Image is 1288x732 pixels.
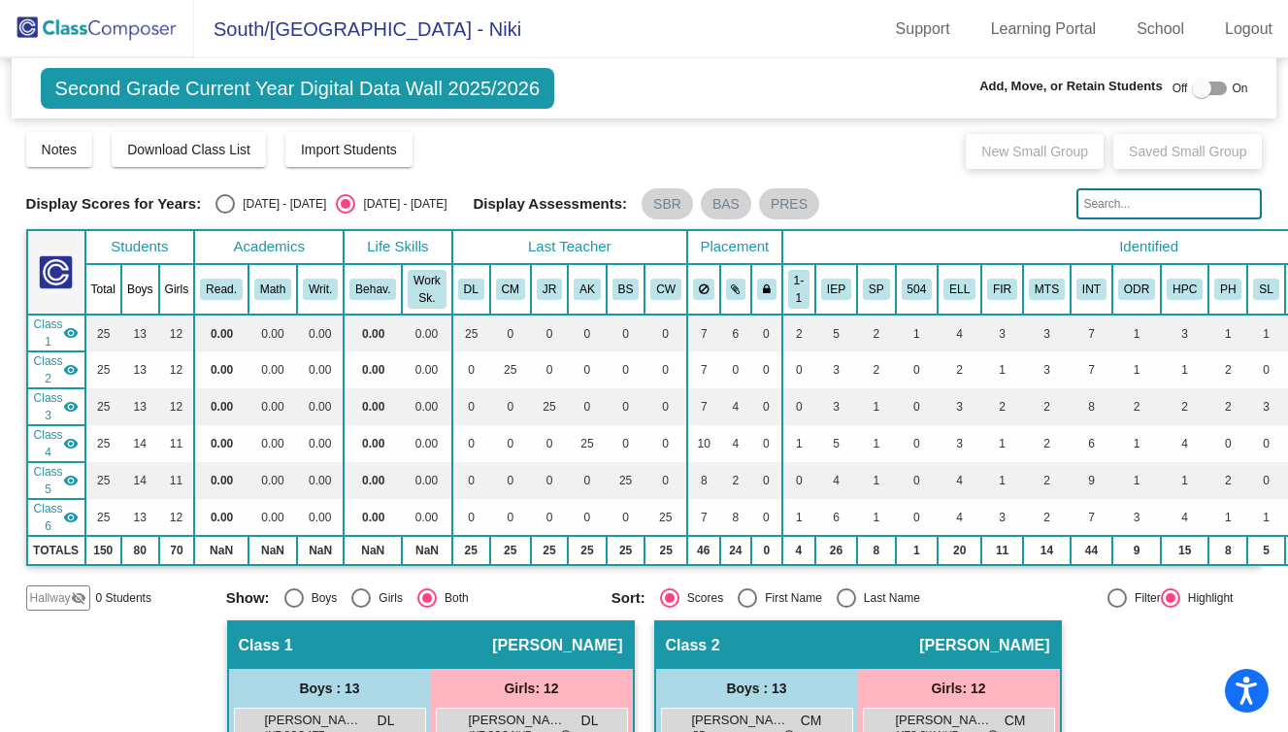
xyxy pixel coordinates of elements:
td: 2 [1112,388,1161,425]
td: 0.00 [344,499,402,536]
td: 1 [981,425,1023,462]
button: FIR [987,279,1017,300]
td: 25 [85,351,121,388]
mat-chip: BAS [701,188,751,219]
td: 0 [644,425,687,462]
td: 0 [720,351,752,388]
td: 0.00 [194,462,248,499]
td: 2 [938,351,981,388]
td: 0 [644,315,687,351]
td: 0.00 [248,425,297,462]
td: 0 [644,388,687,425]
td: 4 [938,499,981,536]
th: Keep away students [687,264,720,315]
span: Second Grade Current Year Digital Data Wall 2025/2026 [41,68,555,109]
td: NaN [402,536,451,565]
td: 0 [531,351,568,388]
td: 0 [644,351,687,388]
td: 3 [1023,351,1071,388]
td: 11 [981,536,1023,565]
a: Logout [1209,14,1288,45]
td: 0 [490,315,531,351]
td: 0.00 [194,499,248,536]
th: Phonics Concern [1208,264,1247,315]
td: 2 [1208,462,1247,499]
td: 2 [1023,462,1071,499]
td: 25 [85,462,121,499]
td: 0 [490,425,531,462]
td: 4 [782,536,815,565]
td: 0 [751,425,782,462]
td: 0.00 [297,388,344,425]
td: 0 [896,462,939,499]
td: 0 [607,315,645,351]
td: 6 [720,315,752,351]
td: 8 [687,462,720,499]
td: 0.00 [402,315,451,351]
td: 4 [1161,499,1208,536]
td: 80 [121,536,159,565]
button: Download Class List [112,132,266,167]
td: 9 [1071,462,1112,499]
td: 2 [1208,351,1247,388]
th: John Robinson [531,264,568,315]
td: 25 [85,425,121,462]
th: Life Skills [344,230,451,264]
td: NaN [344,536,402,565]
td: 3 [1112,499,1161,536]
td: 0 [782,462,815,499]
td: 0 [751,388,782,425]
mat-icon: visibility [63,362,79,378]
td: 7 [687,351,720,388]
td: 2 [1208,388,1247,425]
button: JR [537,279,562,300]
th: Individualized Education Plan [815,264,857,315]
td: 0 [531,462,568,499]
span: Class 3 [34,389,63,424]
td: 2 [1023,425,1071,462]
td: 25 [607,462,645,499]
th: One on one Paraprofessional [782,264,815,315]
td: 0 [644,462,687,499]
td: 25 [452,315,490,351]
button: Behav. [349,279,396,300]
td: 0 [1247,462,1284,499]
td: 8 [1208,536,1247,565]
td: 25 [490,536,531,565]
span: Class 6 [34,500,63,535]
mat-icon: visibility [63,510,79,525]
mat-icon: visibility [63,473,79,488]
td: 0.00 [194,315,248,351]
td: 25 [85,315,121,351]
button: SL [1253,279,1278,300]
td: 7 [1071,499,1112,536]
td: Allison Koepp - No Class Name [27,425,85,462]
td: 70 [159,536,195,565]
td: 0 [452,462,490,499]
td: 0 [751,536,782,565]
td: 0 [751,499,782,536]
td: Dustin Lenhoff - No Class Name [27,315,85,351]
mat-chip: SBR [642,188,693,219]
td: 4 [720,388,752,425]
td: Bridget Schmidtke - No Class Name [27,462,85,499]
td: 3 [815,351,857,388]
td: 15 [1161,536,1208,565]
td: 12 [159,315,195,351]
td: 0 [607,388,645,425]
td: 1 [896,315,939,351]
td: 0 [896,351,939,388]
td: 6 [1071,425,1112,462]
td: 1 [1112,425,1161,462]
td: 26 [815,536,857,565]
td: 0.00 [297,499,344,536]
td: 7 [1071,315,1112,351]
td: 0 [1247,425,1284,462]
td: 25 [644,536,687,565]
button: Import Students [285,132,413,167]
td: 4 [1161,425,1208,462]
button: PH [1214,279,1241,300]
td: 3 [981,499,1023,536]
td: 1 [1208,499,1247,536]
mat-chip: PRES [759,188,819,219]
